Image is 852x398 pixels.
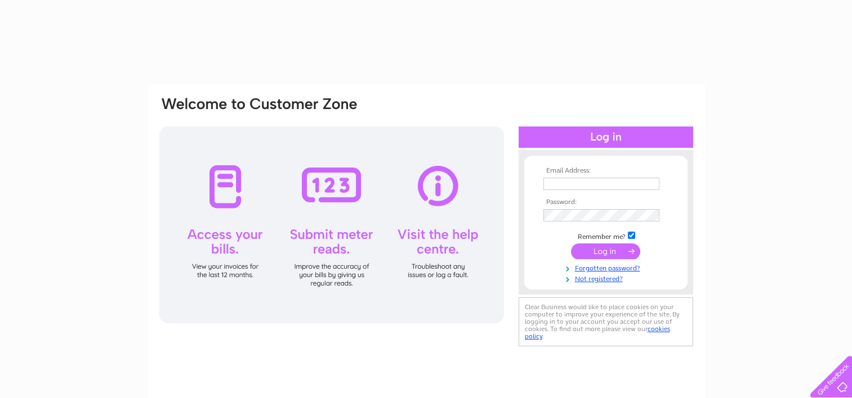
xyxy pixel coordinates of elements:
[541,198,671,206] th: Password:
[541,230,671,241] td: Remember me?
[525,325,670,340] a: cookies policy
[541,167,671,175] th: Email Address:
[571,243,640,259] input: Submit
[519,297,693,346] div: Clear Business would like to place cookies on your computer to improve your experience of the sit...
[543,262,671,273] a: Forgotten password?
[543,273,671,283] a: Not registered?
